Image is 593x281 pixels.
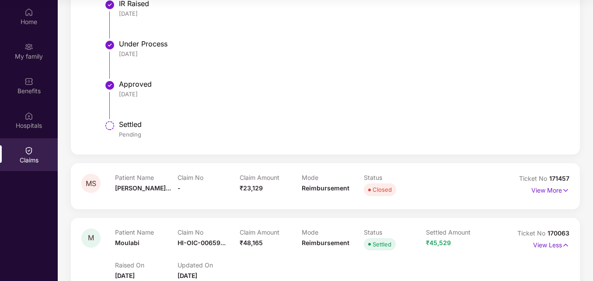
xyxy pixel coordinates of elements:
img: svg+xml;base64,PHN2ZyBpZD0iSG9tZSIgeG1sbnM9Imh0dHA6Ly93d3cudzMub3JnLzIwMDAvc3ZnIiB3aWR0aD0iMjAiIG... [24,8,33,17]
p: Claim No [178,228,240,236]
div: [DATE] [119,90,561,98]
img: svg+xml;base64,PHN2ZyBpZD0iQ2xhaW0iIHhtbG5zPSJodHRwOi8vd3d3LnczLm9yZy8yMDAwL3N2ZyIgd2lkdGg9IjIwIi... [24,146,33,155]
span: ₹48,165 [240,239,263,246]
p: View Less [533,238,569,250]
p: Mode [302,174,364,181]
span: 170063 [548,229,569,237]
div: Approved [119,80,561,88]
span: - [178,184,181,192]
img: svg+xml;base64,PHN2ZyBpZD0iU3RlcC1Eb25lLTMyeDMyIiB4bWxucz0iaHR0cDovL3d3dy53My5vcmcvMjAwMC9zdmciIH... [105,40,115,50]
p: Settled Amount [426,228,488,236]
img: svg+xml;base64,PHN2ZyBpZD0iU3RlcC1Eb25lLTMyeDMyIiB4bWxucz0iaHR0cDovL3d3dy53My5vcmcvMjAwMC9zdmciIH... [105,80,115,91]
p: Status [364,228,426,236]
img: svg+xml;base64,PHN2ZyB3aWR0aD0iMjAiIGhlaWdodD0iMjAiIHZpZXdCb3g9IjAgMCAyMCAyMCIgZmlsbD0ibm9uZSIgeG... [24,42,33,51]
span: Reimbursement [302,239,349,246]
div: Settled [119,120,561,129]
span: M [88,234,94,242]
img: svg+xml;base64,PHN2ZyB4bWxucz0iaHR0cDovL3d3dy53My5vcmcvMjAwMC9zdmciIHdpZHRoPSIxNyIgaGVpZ2h0PSIxNy... [562,186,569,195]
p: Patient Name [115,174,177,181]
span: Ticket No [519,175,549,182]
div: [DATE] [119,10,561,18]
p: Claim Amount [240,174,302,181]
span: [DATE] [115,272,135,279]
div: Closed [373,185,392,194]
span: 171457 [549,175,569,182]
div: Settled [373,240,391,249]
span: Reimbursement [302,184,349,192]
img: svg+xml;base64,PHN2ZyBpZD0iSG9zcGl0YWxzIiB4bWxucz0iaHR0cDovL3d3dy53My5vcmcvMjAwMC9zdmciIHdpZHRoPS... [24,112,33,120]
p: Updated On [178,261,240,269]
span: Ticket No [517,229,548,237]
span: Moulabi [115,239,140,246]
img: svg+xml;base64,PHN2ZyBpZD0iU3RlcC1QZW5kaW5nLTMyeDMyIiB4bWxucz0iaHR0cDovL3d3dy53My5vcmcvMjAwMC9zdm... [105,120,115,131]
p: View More [531,183,569,195]
p: Raised On [115,261,177,269]
p: Status [364,174,426,181]
div: Pending [119,130,561,138]
p: Patient Name [115,228,177,236]
span: ₹23,129 [240,184,263,192]
span: [DATE] [178,272,197,279]
p: Mode [302,228,364,236]
p: Claim No [178,174,240,181]
p: Claim Amount [240,228,302,236]
span: MS [86,180,96,187]
img: svg+xml;base64,PHN2ZyBpZD0iQmVuZWZpdHMiIHhtbG5zPSJodHRwOi8vd3d3LnczLm9yZy8yMDAwL3N2ZyIgd2lkdGg9Ij... [24,77,33,86]
span: HI-OIC-00659... [178,239,226,246]
span: ₹45,529 [426,239,451,246]
div: [DATE] [119,50,561,58]
span: [PERSON_NAME]... [115,184,171,192]
div: Under Process [119,39,561,48]
img: svg+xml;base64,PHN2ZyB4bWxucz0iaHR0cDovL3d3dy53My5vcmcvMjAwMC9zdmciIHdpZHRoPSIxNyIgaGVpZ2h0PSIxNy... [562,240,569,250]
